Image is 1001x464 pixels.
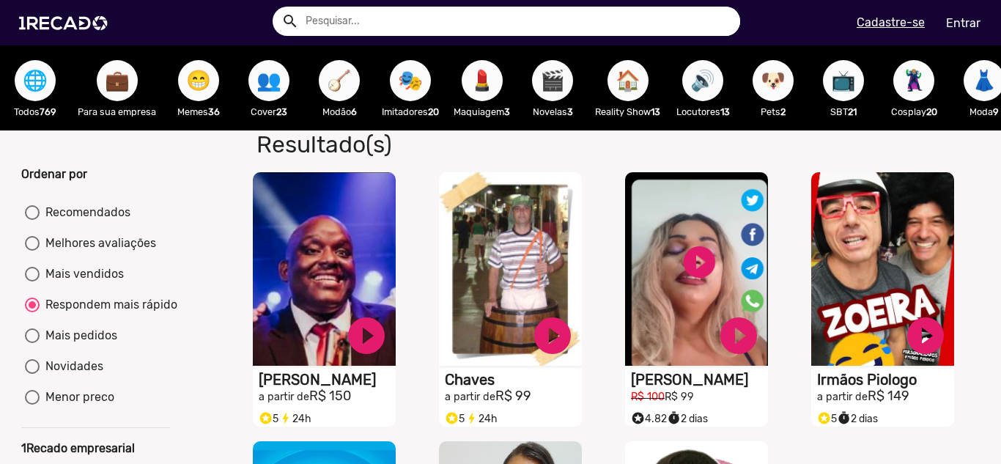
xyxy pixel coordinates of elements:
span: 💼 [105,60,130,101]
small: stars [259,411,273,425]
b: 20 [926,106,937,117]
mat-icon: Example home icon [281,12,299,30]
small: R$ 100 [631,391,665,403]
b: Ordenar por [21,167,87,181]
h1: Chaves [445,371,582,388]
small: R$ 99 [665,391,694,403]
button: 📺 [823,60,864,101]
small: a partir de [445,391,495,403]
button: 🎭 [390,60,431,101]
b: 769 [40,106,56,117]
span: 💄 [470,60,495,101]
video: S1RECADO vídeos dedicados para fãs e empresas [439,172,582,366]
i: Selo super talento [631,408,645,425]
small: stars [445,411,459,425]
div: Novidades [40,358,103,375]
small: stars [817,411,831,425]
span: 🌐 [23,60,48,101]
div: Mais pedidos [40,327,117,345]
h1: [PERSON_NAME] [259,371,396,388]
button: 🎬 [532,60,573,101]
b: 20 [428,106,439,117]
span: 2 dias [837,413,878,425]
button: 👥 [248,60,289,101]
h1: [PERSON_NAME] [631,371,768,388]
i: Selo super talento [817,408,831,425]
span: 😁 [186,60,211,101]
p: Locutores [675,105,731,119]
b: 13 [720,106,730,117]
a: play_circle_filled [904,314,948,358]
small: bolt [278,411,292,425]
div: Menor preco [40,388,114,406]
button: 😁 [178,60,219,101]
b: 21 [848,106,857,117]
h2: R$ 99 [445,388,582,405]
a: play_circle_filled [344,314,388,358]
span: 🦹🏼‍♀️ [901,60,926,101]
video: S1RECADO vídeos dedicados para fãs e empresas [253,172,396,366]
button: 🐶 [753,60,794,101]
span: 🔊 [690,60,715,101]
span: 4.82 [631,413,667,425]
p: Todos [7,105,63,119]
input: Pesquisar... [295,7,740,36]
b: 36 [208,106,220,117]
p: Reality Show [595,105,660,119]
b: 3 [567,106,573,117]
h1: Irmãos Piologo [817,371,954,388]
i: timer [667,408,681,425]
button: Example home icon [276,7,302,33]
span: 🏠 [616,60,640,101]
span: 2 dias [667,413,708,425]
i: Selo super talento [259,408,273,425]
p: SBT [816,105,871,119]
span: 🎭 [398,60,423,101]
b: 9 [993,106,999,117]
small: bolt [465,411,479,425]
span: 5 [259,413,278,425]
button: 🪕 [319,60,360,101]
i: Selo super talento [445,408,459,425]
span: 🎬 [540,60,565,101]
b: 6 [351,106,357,117]
video: S1RECADO vídeos dedicados para fãs e empresas [811,172,954,366]
span: 🪕 [327,60,352,101]
i: bolt [278,408,292,425]
small: timer [667,411,681,425]
span: 📺 [831,60,856,101]
b: 2 [780,106,786,117]
p: Cosplay [886,105,942,119]
b: 23 [276,106,287,117]
span: 24h [465,413,498,425]
video: S1RECADO vídeos dedicados para fãs e empresas [625,172,768,366]
a: Entrar [937,10,990,36]
div: Mais vendidos [40,265,124,283]
button: 🔊 [682,60,723,101]
u: Cadastre-se [857,15,925,29]
h1: Resultado(s) [245,130,720,158]
b: 1Recado empresarial [21,441,135,455]
button: 🦹🏼‍♀️ [893,60,934,101]
p: Modão [311,105,367,119]
div: Respondem mais rápido [40,296,177,314]
div: Melhores avaliações [40,235,156,252]
p: Novelas [525,105,580,119]
h2: R$ 150 [259,388,396,405]
span: 5 [817,413,837,425]
span: 5 [445,413,465,425]
button: 🌐 [15,60,56,101]
a: play_circle_filled [717,314,761,358]
p: Maquiagem [454,105,510,119]
i: bolt [465,408,479,425]
h2: R$ 149 [817,388,954,405]
div: Recomendados [40,204,130,221]
span: 🐶 [761,60,786,101]
b: 13 [651,106,660,117]
button: 💄 [462,60,503,101]
p: Imitadores [382,105,439,119]
p: Pets [745,105,801,119]
small: a partir de [259,391,309,403]
button: 🏠 [607,60,649,101]
small: a partir de [817,391,868,403]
